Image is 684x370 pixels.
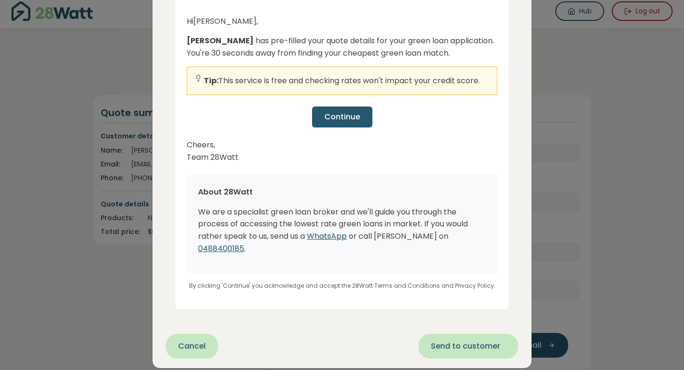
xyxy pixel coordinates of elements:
[187,273,497,290] p: By clicking 'Continue' you acknowledge and accept the 28Watt Terms and Conditions and Privacy Pol...
[431,341,500,352] span: Send to customer
[204,75,218,86] strong: Tip:
[178,341,206,352] span: Cancel
[187,139,497,163] p: Cheers, Team 28Watt
[324,111,360,123] span: Continue
[198,186,253,197] span: About 28Watt
[166,334,218,359] button: Cancel
[204,75,480,87] p: This service is free and checking rates won't impact your credit score.
[198,243,244,254] a: 0488400185
[312,107,372,127] button: Continue
[187,15,497,28] p: Hi [PERSON_NAME] ,
[418,334,518,359] button: Send to customer
[198,206,486,254] p: We are a specialist green loan broker and we'll guide you through the process of accessing the lo...
[187,35,254,46] strong: [PERSON_NAME]
[307,231,347,242] a: WhatsApp
[187,35,497,59] p: has pre-filled your quote details for your green loan application. You're 30 seconds away from fi...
